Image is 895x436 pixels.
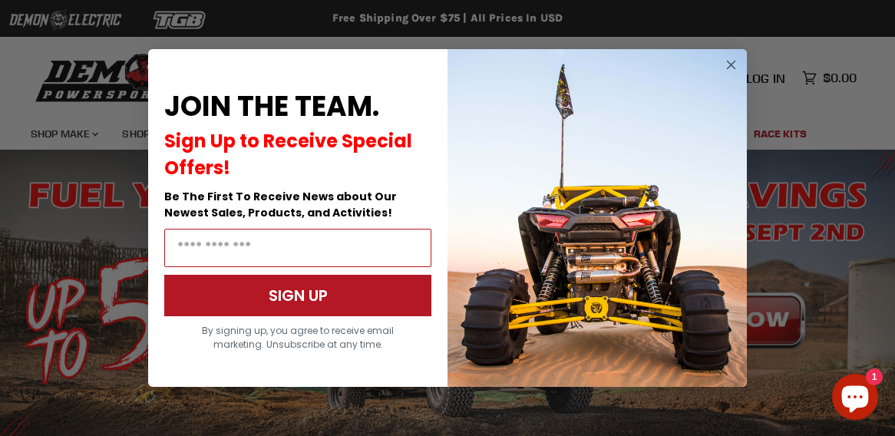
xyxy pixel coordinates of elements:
[827,374,883,424] inbox-online-store-chat: Shopify online store chat
[202,324,394,351] span: By signing up, you agree to receive email marketing. Unsubscribe at any time.
[164,229,431,267] input: Email Address
[722,55,741,74] button: Close dialog
[164,87,379,126] span: JOIN THE TEAM.
[164,189,397,220] span: Be The First To Receive News about Our Newest Sales, Products, and Activities!
[447,49,747,387] img: a9095488-b6e7-41ba-879d-588abfab540b.jpeg
[164,128,412,180] span: Sign Up to Receive Special Offers!
[164,275,431,316] button: SIGN UP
